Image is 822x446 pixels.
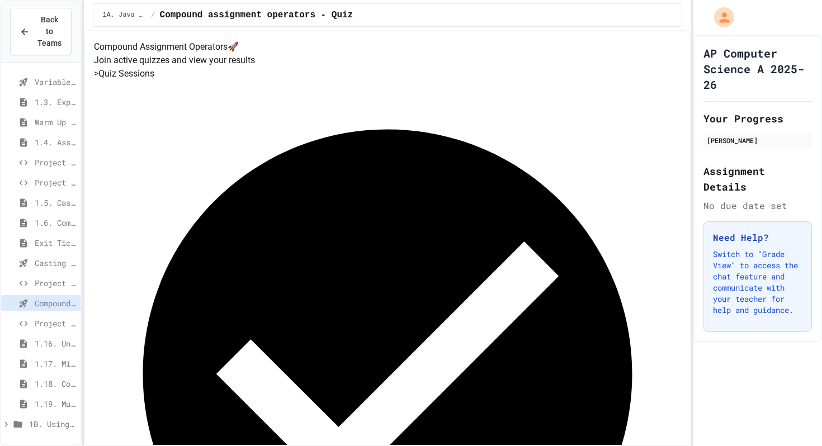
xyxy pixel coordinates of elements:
h1: AP Computer Science A 2025-26 [703,45,812,92]
span: Variables and Data Types - Quiz [35,76,76,88]
span: Project EmployeePay (File Input) [35,317,76,329]
div: [PERSON_NAME] [707,135,809,145]
div: My Account [702,4,737,30]
span: 1.6. Compound Assignment Operators [35,217,76,229]
h2: Assignment Details [703,163,812,194]
span: Compound assignment operators - Quiz [160,8,353,22]
div: No due date set [703,199,812,212]
span: Back to Teams [36,14,62,49]
span: / [151,11,155,20]
span: 1.19. Multiple Choice Exercises for Unit 1a (1.1-1.6) [35,398,76,410]
h2: Your Progress [703,111,812,126]
span: Warm Up 1.1-1.3 [35,116,76,128]
span: 1.18. Coding Practice 1a (1.1-1.6) [35,378,76,390]
h4: Compound Assignment Operators 🚀 [94,40,681,54]
span: 1.4. Assignment and Input [35,136,76,148]
p: Join active quizzes and view your results [94,54,681,67]
span: 1B. Using Objects [29,418,76,430]
span: 1.16. Unit Summary 1a (1.1-1.6) [35,338,76,349]
h3: Need Help? [713,231,802,244]
span: Exit Ticket 1.5-1.6 [35,237,76,249]
span: 1.3. Expressions and Output [35,96,76,108]
span: Casting and Ranges of variables - Quiz [35,257,76,269]
span: 1.5. Casting and Ranges of Values [35,197,76,208]
span: Compound assignment operators - Quiz [35,297,76,309]
p: Switch to "Grade View" to access the chat feature and communicate with your teacher for help and ... [713,249,802,316]
span: 1A. Java Basics [102,11,147,20]
span: Project EmployeePay [35,277,76,289]
h5: > Quiz Sessions [94,67,681,80]
span: 1.17. Mixed Up Code Practice 1.1-1.6 [35,358,76,369]
span: Project CollegeSearch [35,156,76,168]
span: Project CollegeSearch (File Input) [35,177,76,188]
button: Back to Teams [10,8,72,55]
